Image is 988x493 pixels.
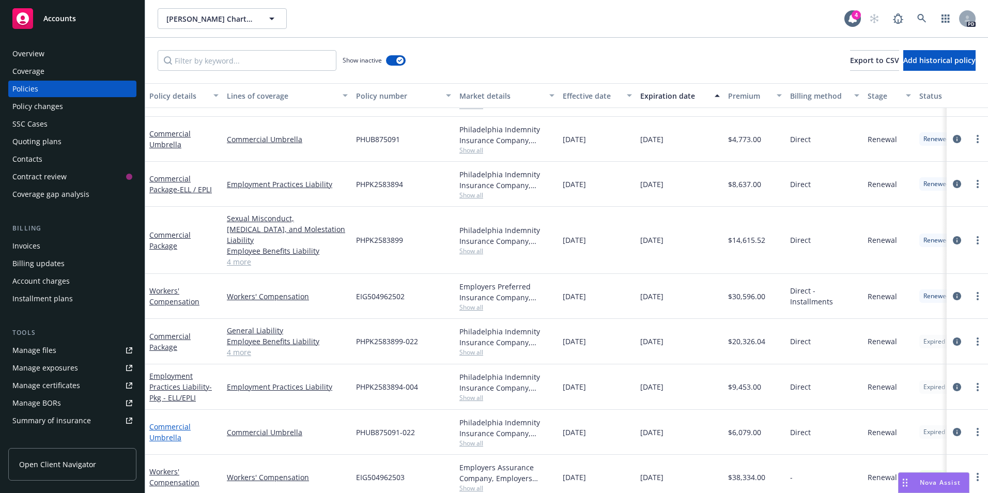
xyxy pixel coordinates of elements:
[12,98,63,115] div: Policy changes
[343,56,382,65] span: Show inactive
[971,290,984,302] a: more
[12,168,67,185] div: Contract review
[356,336,418,347] span: PHPK2583899-022
[640,291,663,302] span: [DATE]
[728,381,761,392] span: $9,453.00
[850,55,899,65] span: Export to CSV
[459,281,554,303] div: Employers Preferred Insurance Company, Employers Insurance Group
[158,8,287,29] button: [PERSON_NAME] Charter School
[459,348,554,357] span: Show all
[971,234,984,246] a: more
[12,116,48,132] div: SSC Cases
[356,381,418,392] span: PHPK2583894-004
[459,462,554,484] div: Employers Assurance Company, Employers Insurance Group
[8,255,136,272] a: Billing updates
[227,256,348,267] a: 4 more
[563,336,586,347] span: [DATE]
[640,134,663,145] span: [DATE]
[227,472,348,483] a: Workers' Compensation
[951,133,963,145] a: circleInformation
[868,336,897,347] span: Renewal
[790,235,811,245] span: Direct
[923,134,950,144] span: Renewed
[158,50,336,71] input: Filter by keyword...
[8,328,136,338] div: Tools
[149,174,212,194] a: Commercial Package
[8,273,136,289] a: Account charges
[8,45,136,62] a: Overview
[12,360,78,376] div: Manage exposures
[563,427,586,438] span: [DATE]
[852,10,861,20] div: 4
[728,90,770,101] div: Premium
[356,291,405,302] span: EIG504962502
[356,134,400,145] span: PHUB875091
[923,291,950,301] span: Renewed
[12,412,91,429] div: Summary of insurance
[790,381,811,392] span: Direct
[640,179,663,190] span: [DATE]
[868,381,897,392] span: Renewal
[923,179,950,189] span: Renewed
[12,151,42,167] div: Contacts
[8,81,136,97] a: Policies
[951,381,963,393] a: circleInformation
[868,179,897,190] span: Renewal
[868,90,900,101] div: Stage
[459,124,554,146] div: Philadelphia Indemnity Insurance Company, [GEOGRAPHIC_DATA] Insurance Companies
[935,8,956,29] a: Switch app
[149,129,191,149] a: Commercial Umbrella
[971,133,984,145] a: more
[459,146,554,155] span: Show all
[728,235,765,245] span: $14,615.52
[640,472,663,483] span: [DATE]
[12,290,73,307] div: Installment plans
[888,8,908,29] a: Report a Bug
[227,291,348,302] a: Workers' Compensation
[850,50,899,71] button: Export to CSV
[971,381,984,393] a: more
[8,412,136,429] a: Summary of insurance
[227,134,348,145] a: Commercial Umbrella
[459,417,554,439] div: Philadelphia Indemnity Insurance Company, [GEOGRAPHIC_DATA] Insurance Companies
[919,90,982,101] div: Status
[8,238,136,254] a: Invoices
[227,347,348,358] a: 4 more
[559,83,636,108] button: Effective date
[12,238,40,254] div: Invoices
[149,467,199,487] a: Workers' Compensation
[227,427,348,438] a: Commercial Umbrella
[563,472,586,483] span: [DATE]
[12,255,65,272] div: Billing updates
[786,83,863,108] button: Billing method
[227,90,336,101] div: Lines of coverage
[563,179,586,190] span: [DATE]
[790,285,859,307] span: Direct - Installments
[8,151,136,167] a: Contacts
[227,245,348,256] a: Employee Benefits Liability
[563,291,586,302] span: [DATE]
[177,184,212,194] span: - ELL / EPLI
[149,230,191,251] a: Commercial Package
[227,381,348,392] a: Employment Practices Liability
[563,134,586,145] span: [DATE]
[459,90,543,101] div: Market details
[8,63,136,80] a: Coverage
[790,472,793,483] span: -
[640,381,663,392] span: [DATE]
[12,377,80,394] div: Manage certificates
[12,186,89,203] div: Coverage gap analysis
[951,234,963,246] a: circleInformation
[728,291,765,302] span: $30,596.00
[563,235,586,245] span: [DATE]
[8,168,136,185] a: Contract review
[640,336,663,347] span: [DATE]
[868,291,897,302] span: Renewal
[640,235,663,245] span: [DATE]
[12,133,61,150] div: Quoting plans
[728,472,765,483] span: $38,334.00
[227,336,348,347] a: Employee Benefits Liability
[8,98,136,115] a: Policy changes
[19,459,96,470] span: Open Client Navigator
[903,50,976,71] button: Add historical policy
